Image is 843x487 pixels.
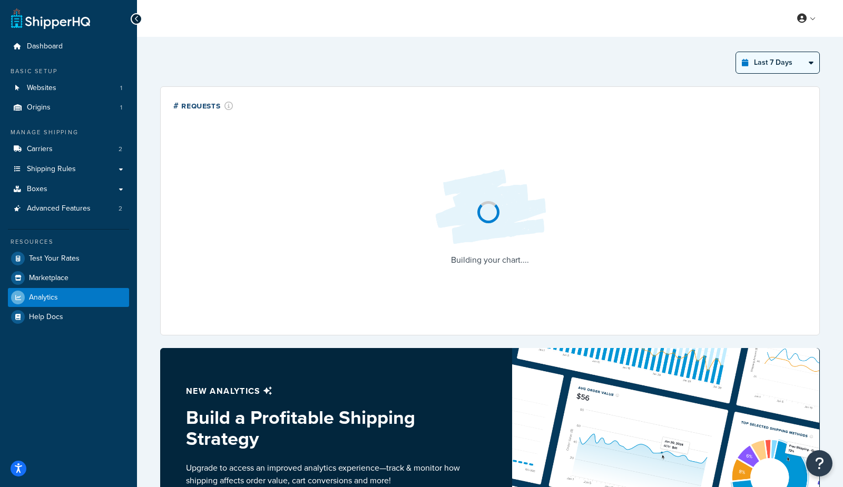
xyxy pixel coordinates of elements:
span: Websites [27,84,56,93]
span: Boxes [27,185,47,194]
p: New analytics [186,384,465,399]
div: # Requests [173,100,233,112]
h3: Build a Profitable Shipping Strategy [186,407,465,449]
a: Origins1 [8,98,129,117]
li: Websites [8,78,129,98]
a: Carriers2 [8,140,129,159]
a: Boxes [8,180,129,199]
p: Upgrade to access an improved analytics experience—track & monitor how shipping affects order val... [186,462,465,487]
a: Dashboard [8,37,129,56]
a: Marketplace [8,269,129,287]
span: 1 [120,103,122,112]
li: Carriers [8,140,129,159]
span: Test Your Rates [29,254,80,263]
span: 1 [120,84,122,93]
li: Advanced Features [8,199,129,218]
span: Advanced Features [27,204,91,213]
a: Shipping Rules [8,160,129,179]
span: 2 [119,145,122,154]
button: Open Resource Center [806,450,832,476]
span: Marketplace [29,274,68,283]
p: Building your chart.... [427,253,553,267]
div: Basic Setup [8,67,129,76]
img: Loading... [427,161,553,253]
div: Resources [8,237,129,246]
a: Test Your Rates [8,249,129,268]
li: Origins [8,98,129,117]
a: Advanced Features2 [8,199,129,218]
span: Origins [27,103,51,112]
a: Help Docs [8,307,129,326]
span: Shipping Rules [27,165,76,174]
span: Dashboard [27,42,63,51]
span: Carriers [27,145,53,154]
div: Manage Shipping [8,128,129,137]
span: 2 [119,204,122,213]
span: Analytics [29,293,58,302]
a: Analytics [8,288,129,307]
span: Help Docs [29,313,63,322]
a: Websites1 [8,78,129,98]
